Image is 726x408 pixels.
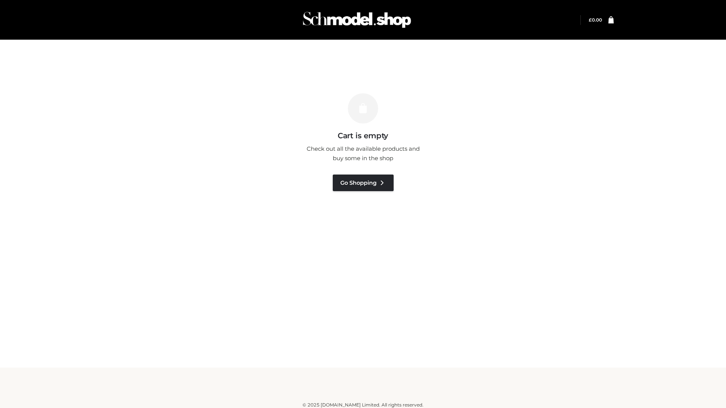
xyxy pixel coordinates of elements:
[589,17,602,23] a: £0.00
[333,175,394,191] a: Go Shopping
[129,131,597,140] h3: Cart is empty
[589,17,602,23] bdi: 0.00
[300,5,414,35] img: Schmodel Admin 964
[589,17,592,23] span: £
[302,144,423,163] p: Check out all the available products and buy some in the shop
